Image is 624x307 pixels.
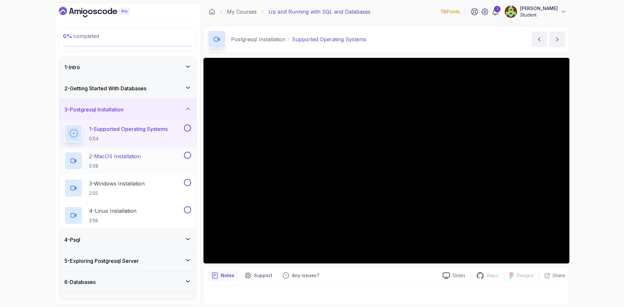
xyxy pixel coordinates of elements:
a: My Courses [227,8,257,16]
button: user profile image[PERSON_NAME]Student [504,5,567,18]
button: 4-Linux Installation2:58 [64,206,191,224]
h3: 6 - Databases [64,278,96,286]
span: 0 % [63,33,72,39]
p: 1 - Supported Operating Systems [89,125,168,133]
button: 4-Psql [59,229,196,250]
a: Slides [437,272,471,279]
p: Repo [487,272,499,279]
p: 5:08 [89,163,141,169]
p: Slides [452,272,465,279]
button: 6-Databases [59,272,196,292]
button: 3-Postgresql Installation [59,99,196,120]
button: 1-Intro [59,57,196,78]
button: 5-Exploring Postgresql Server [59,250,196,271]
p: Support [254,272,272,279]
h3: 1 - Intro [64,63,80,71]
h3: 5 - Exploring Postgresql Server [64,257,139,265]
img: user profile image [505,6,517,18]
h3: 4 - Psql [64,236,80,244]
p: Postgresql Installation [231,35,285,43]
p: Supported Operating Systems [292,35,366,43]
button: Feedback button [279,270,323,281]
button: previous content [531,32,547,47]
p: Notes [221,272,234,279]
h3: 3 - Postgresql Installation [64,106,123,113]
a: Dashboard [209,8,215,15]
button: Share [539,272,565,279]
button: notes button [208,270,238,281]
button: 2-Getting Started With Databases [59,78,196,99]
button: Support button [241,270,276,281]
p: [PERSON_NAME] [520,5,558,12]
p: 2 - MacOS Installation [89,152,141,160]
p: Any issues? [292,272,319,279]
a: 1 [491,8,499,16]
p: 2:58 [89,217,136,224]
span: completed [63,33,99,39]
iframe: 1 - Supported Operating Systems [203,58,569,263]
button: 3-Windows Installation2:55 [64,179,191,197]
h3: 7 - Working With Tables [64,299,120,307]
h3: 2 - Getting Started With Databases [64,84,146,92]
p: Up and Running with SQL and Databases [268,8,370,16]
a: Dashboard [59,7,145,17]
div: 1 [494,6,500,12]
button: 2-MacOS Installation5:08 [64,152,191,170]
p: Designs [516,272,534,279]
p: Student [520,12,558,18]
p: Share [552,272,565,279]
p: 3 - Windows Installation [89,180,145,187]
p: 118 Points [441,8,460,15]
p: 2:55 [89,190,145,197]
button: 1-Supported Operating Systems0:54 [64,124,191,143]
p: 4 - Linux Installation [89,207,136,215]
p: 0:54 [89,135,168,142]
button: next content [550,32,565,47]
